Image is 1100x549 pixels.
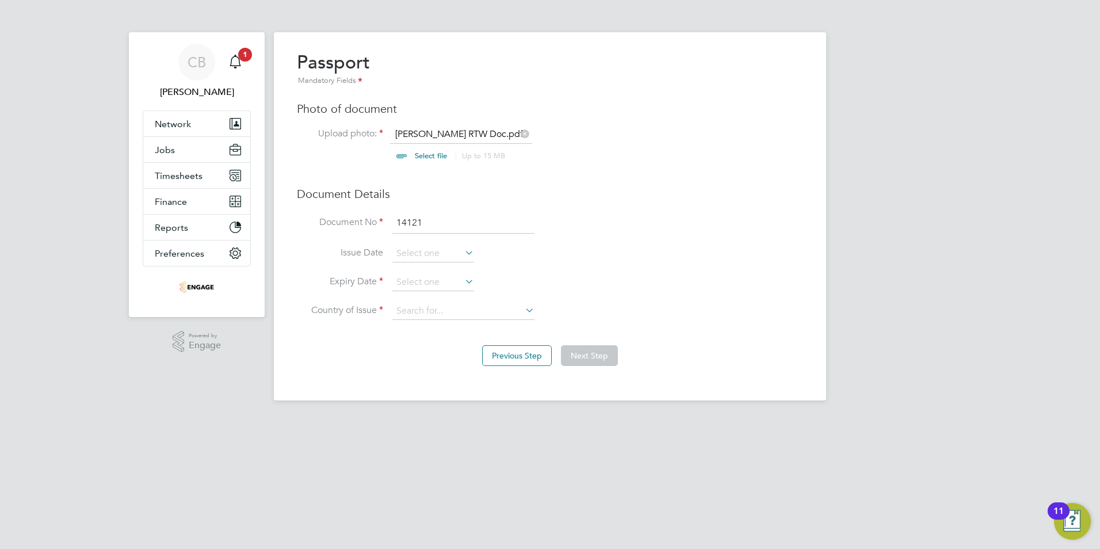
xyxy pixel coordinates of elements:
button: Reports [143,215,250,240]
label: Expiry Date [297,276,383,288]
a: 1 [224,44,247,81]
h2: Passport [297,51,370,87]
span: Engage [189,341,221,350]
button: Network [143,111,250,136]
span: Powered by [189,331,221,341]
span: Courtney Bower [143,85,251,99]
button: Open Resource Center, 11 new notifications [1054,503,1091,540]
a: Go to home page [143,278,251,296]
input: Select one [392,274,474,291]
button: Jobs [143,137,250,162]
div: Mandatory Fields [297,75,370,87]
h3: Photo of document [297,101,803,116]
span: CB [188,55,206,70]
button: Previous Step [482,345,552,366]
span: Reports [155,222,188,233]
button: Finance [143,189,250,214]
span: 1 [238,48,252,62]
span: Network [155,119,191,129]
label: Issue Date [297,247,383,259]
nav: Main navigation [129,32,265,317]
label: Country of Issue [297,304,383,317]
input: Search for... [392,303,534,320]
span: Finance [155,196,187,207]
label: Upload photo: [297,128,383,140]
img: recruit2you-logo-retina.png [179,278,214,296]
h3: Document Details [297,186,803,201]
a: CB[PERSON_NAME] [143,44,251,99]
button: Timesheets [143,163,250,188]
span: Timesheets [155,170,203,181]
div: 11 [1053,511,1064,526]
span: Preferences [155,248,204,259]
input: Select one [392,245,474,262]
button: Preferences [143,241,250,266]
span: Jobs [155,144,175,155]
button: Next Step [561,345,618,366]
label: Document No [297,216,383,228]
a: Powered byEngage [173,331,221,353]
